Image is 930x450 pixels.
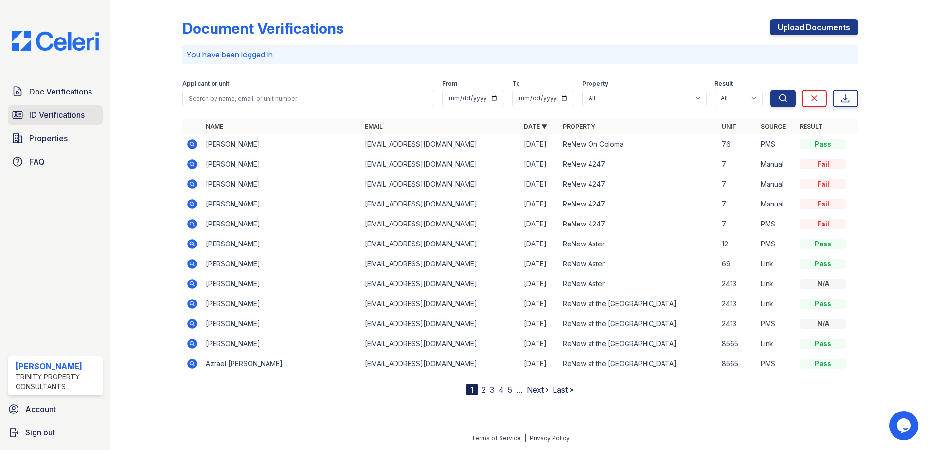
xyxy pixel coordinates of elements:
label: To [512,80,520,88]
td: 2413 [718,274,757,294]
td: 2413 [718,314,757,334]
td: Link [757,254,796,274]
td: [DATE] [520,294,559,314]
a: Upload Documents [770,19,858,35]
td: [PERSON_NAME] [202,254,361,274]
td: Link [757,274,796,294]
span: FAQ [29,156,45,168]
td: [EMAIL_ADDRESS][DOMAIN_NAME] [361,214,520,234]
span: Account [25,403,56,415]
td: [DATE] [520,334,559,354]
span: Properties [29,132,68,144]
a: Sign out [4,423,107,442]
td: [DATE] [520,154,559,174]
td: PMS [757,234,796,254]
a: Source [761,123,786,130]
div: Pass [800,339,846,349]
div: Pass [800,259,846,269]
a: FAQ [8,152,103,171]
a: Email [365,123,383,130]
label: Result [715,80,733,88]
td: [DATE] [520,234,559,254]
td: ReNew 4247 [559,154,718,174]
td: Manual [757,174,796,194]
a: Last » [553,385,574,394]
td: [EMAIL_ADDRESS][DOMAIN_NAME] [361,334,520,354]
a: Doc Verifications [8,82,103,101]
a: Properties [8,129,103,148]
td: [DATE] [520,214,559,234]
td: [PERSON_NAME] [202,134,361,154]
a: Next › [527,385,549,394]
td: 2413 [718,294,757,314]
td: PMS [757,354,796,374]
td: 7 [718,194,757,214]
td: PMS [757,214,796,234]
td: 69 [718,254,757,274]
td: [DATE] [520,134,559,154]
div: N/A [800,319,846,329]
div: 1 [466,384,478,395]
div: | [524,434,526,442]
div: [PERSON_NAME] [16,360,99,372]
a: Name [206,123,223,130]
td: ReNew at the [GEOGRAPHIC_DATA] [559,314,718,334]
td: 7 [718,214,757,234]
td: ReNew 4247 [559,214,718,234]
td: 8565 [718,334,757,354]
div: Fail [800,219,846,229]
a: ID Verifications [8,105,103,125]
iframe: chat widget [889,411,920,440]
td: [EMAIL_ADDRESS][DOMAIN_NAME] [361,294,520,314]
span: Doc Verifications [29,86,92,97]
td: ReNew at the [GEOGRAPHIC_DATA] [559,354,718,374]
td: ReNew Aster [559,274,718,294]
td: [PERSON_NAME] [202,314,361,334]
td: [DATE] [520,314,559,334]
td: PMS [757,314,796,334]
span: ID Verifications [29,109,85,121]
label: Applicant or unit [182,80,229,88]
td: [DATE] [520,354,559,374]
td: [EMAIL_ADDRESS][DOMAIN_NAME] [361,354,520,374]
td: [DATE] [520,274,559,294]
td: 7 [718,174,757,194]
div: Fail [800,179,846,189]
a: 2 [482,385,486,394]
td: [PERSON_NAME] [202,194,361,214]
td: PMS [757,134,796,154]
p: You have been logged in [186,49,854,60]
td: 76 [718,134,757,154]
div: Pass [800,299,846,309]
td: 7 [718,154,757,174]
a: 4 [499,385,504,394]
td: [PERSON_NAME] [202,334,361,354]
label: Property [582,80,608,88]
td: 8565 [718,354,757,374]
div: Pass [800,359,846,369]
td: [EMAIL_ADDRESS][DOMAIN_NAME] [361,154,520,174]
td: [PERSON_NAME] [202,234,361,254]
td: [PERSON_NAME] [202,214,361,234]
td: [EMAIL_ADDRESS][DOMAIN_NAME] [361,314,520,334]
td: ReNew On Coloma [559,134,718,154]
td: [EMAIL_ADDRESS][DOMAIN_NAME] [361,194,520,214]
div: Trinity Property Consultants [16,372,99,392]
a: Terms of Service [471,434,521,442]
a: 5 [508,385,512,394]
div: Fail [800,199,846,209]
a: Property [563,123,595,130]
td: Azrael [PERSON_NAME] [202,354,361,374]
td: ReNew Aster [559,234,718,254]
input: Search by name, email, or unit number [182,90,434,107]
td: [PERSON_NAME] [202,174,361,194]
td: Link [757,334,796,354]
a: Unit [722,123,736,130]
td: [DATE] [520,194,559,214]
span: … [516,384,523,395]
td: [PERSON_NAME] [202,294,361,314]
a: Date ▼ [524,123,547,130]
td: ReNew 4247 [559,174,718,194]
div: Document Verifications [182,19,343,37]
div: Pass [800,239,846,249]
